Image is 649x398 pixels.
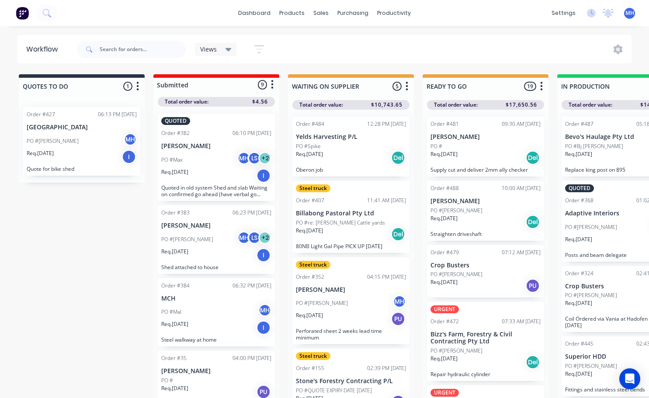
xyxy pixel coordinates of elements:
p: [PERSON_NAME] [296,286,406,294]
span: Total order value: [165,98,208,106]
p: Crop Busters [430,262,541,269]
p: 80NB Light Gal Pipe PICK UP [DATE] [296,243,406,249]
p: PO #[PERSON_NAME] [565,291,617,299]
p: Req. [DATE] [430,215,458,222]
div: Steel truckOrder #40711:41 AM [DATE]Billabong Pastoral Pty LtdPO #re: [PERSON_NAME] Cattle yardsR... [292,181,410,253]
p: Req. [DATE] [430,278,458,286]
p: Req. [DATE] [296,227,323,235]
div: Order #484 [296,120,324,128]
div: + 2 [258,152,271,165]
p: PO #[PERSON_NAME] [565,362,617,370]
p: Repair hydraulic cylinder [430,371,541,377]
div: Steel truck [296,261,330,269]
div: Order #48810:00 AM [DATE][PERSON_NAME]PO #[PERSON_NAME]Req.[DATE]DelStraighten driveshaft [427,181,544,241]
div: Order #445 [565,340,593,348]
span: MH [625,9,634,17]
div: 09:30 AM [DATE] [502,120,541,128]
input: Search for orders... [100,41,186,58]
div: Order #324 [565,270,593,277]
span: Views [200,45,217,54]
div: 10:00 AM [DATE] [502,184,541,192]
div: 06:32 PM [DATE] [233,282,271,290]
p: [PERSON_NAME] [161,222,271,229]
p: Quote for bike shed [27,166,137,172]
p: Steel walkway at home [161,336,271,343]
p: Quoted in old system Shed and slab Waiting on confirmed go ahead (have verbal go ahead from [PERS... [161,184,271,197]
span: $17,650.56 [506,101,537,109]
span: Total order value: [434,101,478,109]
p: PO #Max [161,156,183,164]
div: Order #352 [296,273,324,281]
p: Req. [DATE] [430,355,458,363]
div: URGENTOrder #47207:33 AM [DATE]Bizz's Farm, Forestry & Civil Contracting Pty LtdPO #[PERSON_NAME]... [427,302,544,381]
p: Req. [DATE] [430,150,458,158]
div: Steel truck [296,184,330,192]
div: LS [248,152,261,165]
div: Order #481 [430,120,459,128]
div: PU [391,312,405,326]
p: PO # [430,142,442,150]
a: dashboard [234,7,275,20]
p: PO #re: [PERSON_NAME] Cattle yards [296,219,385,227]
p: [PERSON_NAME] [161,367,271,375]
div: 11:41 AM [DATE] [367,197,406,204]
div: settings [547,7,580,20]
div: Open Intercom Messenger [619,368,640,389]
div: Order #48109:30 AM [DATE][PERSON_NAME]PO #Req.[DATE]DelSupply cut and deliver 2mm ally checker [427,117,544,177]
p: [GEOGRAPHIC_DATA] [27,124,137,131]
div: Order #472 [430,318,459,325]
div: MH [258,304,271,317]
div: I [257,248,271,262]
p: PO #[PERSON_NAME] [430,347,482,355]
p: Req. [DATE] [27,149,54,157]
div: MH [237,152,250,165]
div: 07:12 AM [DATE] [502,249,541,256]
div: Order #382 [161,129,190,137]
p: PO #[PERSON_NAME] [565,223,617,231]
img: Factory [16,7,29,20]
p: PO #Bj [PERSON_NAME] [565,142,623,150]
p: PO #[PERSON_NAME] [27,137,79,145]
p: Bizz's Farm, Forestry & Civil Contracting Pty Ltd [430,331,541,346]
div: Order #42706:13 PM [DATE][GEOGRAPHIC_DATA]PO #[PERSON_NAME]MHReq.[DATE]IQuote for bike shed [23,107,140,176]
p: Supply cut and deliver 2mm ally checker [430,166,541,173]
div: Order #488 [430,184,459,192]
p: Req. [DATE] [565,235,592,243]
div: Order #35 [161,354,187,362]
p: PO # [161,377,173,384]
div: Del [526,151,540,165]
p: [PERSON_NAME] [430,197,541,205]
p: Stone's Forestry Contracting P/L [296,377,406,385]
div: Workflow [26,44,62,55]
div: Order #38306:23 PM [DATE][PERSON_NAME]PO #[PERSON_NAME]MHLS+2Req.[DATE]IShed attached to house [158,205,275,274]
div: Order #155 [296,364,324,372]
div: URGENT [430,305,459,313]
span: Total order value: [569,101,612,109]
p: Straighten driveshaft [430,231,541,237]
div: Order #407 [296,197,324,204]
div: QUOTEDOrder #38206:10 PM [DATE][PERSON_NAME]PO #MaxMHLS+2Req.[DATE]IQuoted in old system Shed and... [158,114,275,201]
div: 02:39 PM [DATE] [367,364,406,372]
div: Order #48412:28 PM [DATE]Yelds Harvesting P/LPO #SpikeReq.[DATE]DelOberon job [292,117,410,177]
div: products [275,7,309,20]
p: Req. [DATE] [161,320,188,328]
p: PO #[PERSON_NAME] [296,299,348,307]
p: Req. [DATE] [565,370,592,378]
div: Del [391,151,405,165]
div: MH [393,295,406,308]
p: PO #[PERSON_NAME] [161,235,213,243]
div: MH [124,133,137,146]
div: sales [309,7,333,20]
div: 06:10 PM [DATE] [233,129,271,137]
p: Req. [DATE] [161,248,188,256]
p: MCH [161,295,271,302]
div: purchasing [333,7,373,20]
div: LS [248,231,261,244]
p: Req. [DATE] [161,384,188,392]
div: Steel truckOrder #35204:15 PM [DATE][PERSON_NAME]PO #[PERSON_NAME]MHReq.[DATE]PUPerforated sheet ... [292,257,410,345]
p: Req. [DATE] [161,168,188,176]
p: PO #QUOTE EXPIRY DATE [DATE] [296,387,372,395]
div: Del [526,215,540,229]
div: + 2 [258,231,271,244]
div: Del [526,355,540,369]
